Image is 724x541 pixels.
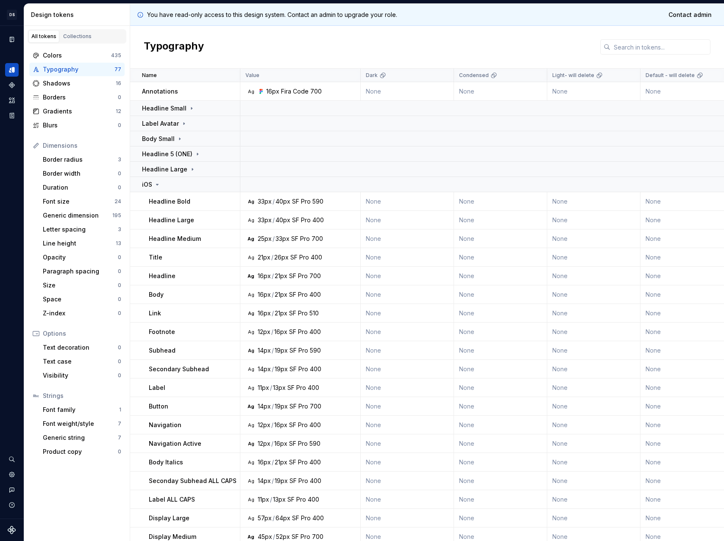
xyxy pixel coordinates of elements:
[547,82,640,101] td: None
[454,229,547,248] td: None
[454,323,547,341] td: None
[361,472,454,490] td: None
[287,384,306,392] div: SF Pro
[361,323,454,341] td: None
[5,109,19,122] a: Storybook stories
[39,417,125,431] a: Font weight/style7
[275,290,287,299] div: 21px
[281,87,309,96] div: Fira Code
[29,91,125,104] a: Borders0
[290,365,308,373] div: SF Pro
[118,282,121,289] div: 0
[272,290,274,299] div: /
[272,309,274,317] div: /
[43,433,118,442] div: Generic string
[274,421,287,429] div: 16px
[361,82,454,101] td: None
[5,78,19,92] a: Components
[547,360,640,378] td: None
[43,51,111,60] div: Colors
[39,251,125,264] a: Opacity0
[43,447,118,456] div: Product copy
[248,440,254,447] div: Ag
[149,216,194,224] p: Headline Large
[289,439,308,448] div: SF Pro
[309,272,321,280] div: 700
[310,87,322,96] div: 700
[39,431,125,444] a: Generic string7
[5,33,19,46] div: Documentation
[459,72,489,79] p: Condensed
[454,453,547,472] td: None
[248,328,254,335] div: Ag
[149,346,175,355] p: Subhead
[275,346,288,355] div: 19px
[289,309,308,317] div: SF Pro
[274,328,287,336] div: 16px
[39,153,125,166] a: Border radius3
[454,211,547,229] td: None
[142,104,187,113] p: Headline Small
[310,402,321,411] div: 700
[43,65,114,74] div: Typography
[39,293,125,306] a: Space0
[454,434,547,453] td: None
[149,402,168,411] p: Button
[43,406,119,414] div: Font family
[454,416,547,434] td: None
[29,105,125,118] a: Gradients12
[39,223,125,236] a: Letter spacing3
[118,296,121,303] div: 0
[29,119,125,132] a: Blurs0
[454,360,547,378] td: None
[114,66,121,73] div: 77
[118,122,121,129] div: 0
[361,434,454,453] td: None
[272,402,274,411] div: /
[547,416,640,434] td: None
[290,402,308,411] div: SF Pro
[258,216,272,224] div: 33px
[266,87,279,96] div: 16px
[116,240,121,247] div: 13
[274,253,289,262] div: 26px
[289,421,308,429] div: SF Pro
[43,239,116,248] div: Line height
[43,197,114,206] div: Font size
[39,403,125,417] a: Font family1
[39,341,125,354] a: Text decoration0
[258,235,272,243] div: 25px
[43,79,116,88] div: Shadows
[361,360,454,378] td: None
[454,304,547,323] td: None
[149,458,183,466] p: Body Italics
[276,197,290,206] div: 40px
[547,211,640,229] td: None
[112,212,121,219] div: 195
[271,421,273,429] div: /
[258,309,271,317] div: 16px
[5,468,19,481] a: Settings
[361,378,454,397] td: None
[248,291,254,298] div: Ag
[118,372,121,379] div: 0
[547,472,640,490] td: None
[547,434,640,453] td: None
[39,237,125,250] a: Line height13
[273,384,286,392] div: 13px
[43,155,118,164] div: Border radius
[309,439,320,448] div: 590
[149,384,165,392] p: Label
[248,217,254,224] div: Ag
[118,448,121,455] div: 0
[454,472,547,490] td: None
[5,483,19,497] div: Contact support
[142,119,179,128] p: Label Avatar
[142,180,152,189] p: iOS
[272,346,274,355] div: /
[39,167,125,180] a: Border width0
[547,323,640,341] td: None
[289,290,308,299] div: SF Pro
